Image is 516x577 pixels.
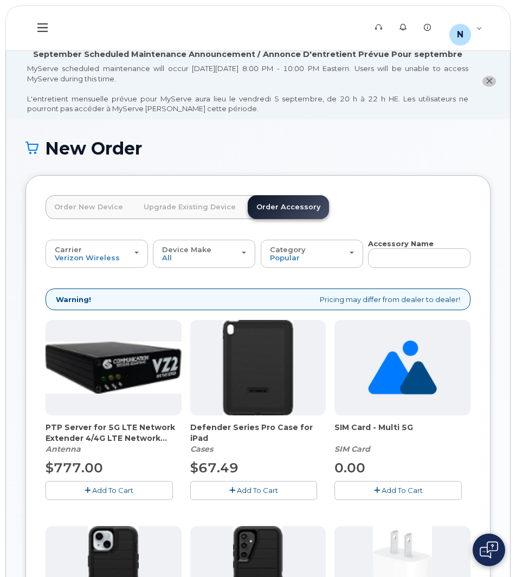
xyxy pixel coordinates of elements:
span: Add To Cart [92,486,133,495]
em: Cases [190,444,213,454]
span: Defender Series Pro Case for iPad [190,422,326,444]
span: Category [270,245,306,254]
div: September Scheduled Maintenance Announcement / Annonce D'entretient Prévue Pour septembre [33,49,462,60]
a: Order Accessory [248,195,329,219]
div: Defender Series Pro Case for iPad [190,422,326,454]
button: Add To Cart [190,481,318,500]
span: $777.00 [46,460,103,476]
span: Carrier [55,245,82,254]
span: Device Make [162,245,211,254]
em: Antenna [46,444,81,454]
button: Device Make All [153,240,255,268]
span: 0.00 [334,460,365,476]
span: Add To Cart [382,486,423,495]
button: Category Popular [261,240,363,268]
em: SIM Card [334,444,370,454]
img: Open chat [480,541,498,559]
span: Add To Cart [237,486,278,495]
div: Pricing may differ from dealer to dealer! [46,288,470,311]
div: MyServe scheduled maintenance will occur [DATE][DATE] 8:00 PM - 10:00 PM Eastern. Users will be u... [27,63,468,114]
img: Casa_Sysem.png [46,342,182,394]
a: Order New Device [46,195,132,219]
h1: New Order [25,139,491,158]
span: SIM Card - Multi 5G [334,422,470,444]
strong: Warning! [56,294,91,305]
button: close notification [482,76,496,87]
div: PTP Server for 5G LTE Network Extender 4/4G LTE Network Extender 3 [46,422,182,454]
button: Add To Cart [334,481,462,500]
img: no_image_found-2caef05468ed5679b831cfe6fc140e25e0c280774317ffc20a367ab7fd17291e.png [368,320,437,415]
button: Add To Cart [46,481,173,500]
button: Carrier Verizon Wireless [46,240,148,268]
div: SIM Card - Multi 5G [334,422,470,454]
a: Upgrade Existing Device [135,195,244,219]
span: All [162,253,172,262]
span: PTP Server for 5G LTE Network Extender 4/4G LTE Network Extender 3 [46,422,182,444]
img: defenderipad10thgen.png [223,320,293,415]
span: Verizon Wireless [55,253,120,262]
span: $67.49 [190,460,238,476]
span: Popular [270,253,300,262]
strong: Accessory Name [368,239,434,248]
